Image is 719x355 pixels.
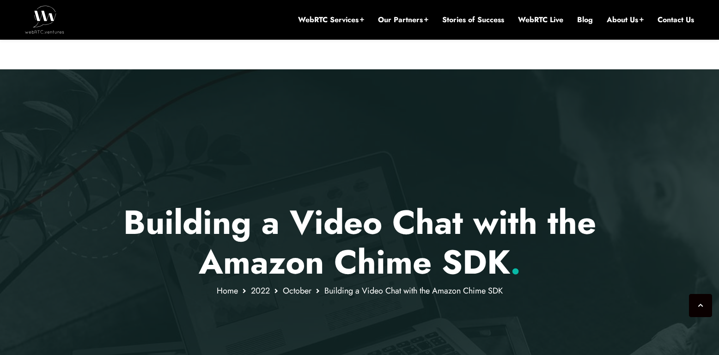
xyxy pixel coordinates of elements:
[442,15,504,25] a: Stories of Success
[577,15,593,25] a: Blog
[518,15,563,25] a: WebRTC Live
[607,15,644,25] a: About Us
[298,15,364,25] a: WebRTC Services
[251,285,270,297] a: 2022
[89,202,630,282] p: Building a Video Chat with the Amazon Chime SDK
[283,285,311,297] a: October
[324,285,503,297] span: Building a Video Chat with the Amazon Chime SDK
[658,15,694,25] a: Contact Us
[217,285,238,297] a: Home
[25,6,64,33] img: WebRTC.ventures
[378,15,428,25] a: Our Partners
[510,238,521,286] span: .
